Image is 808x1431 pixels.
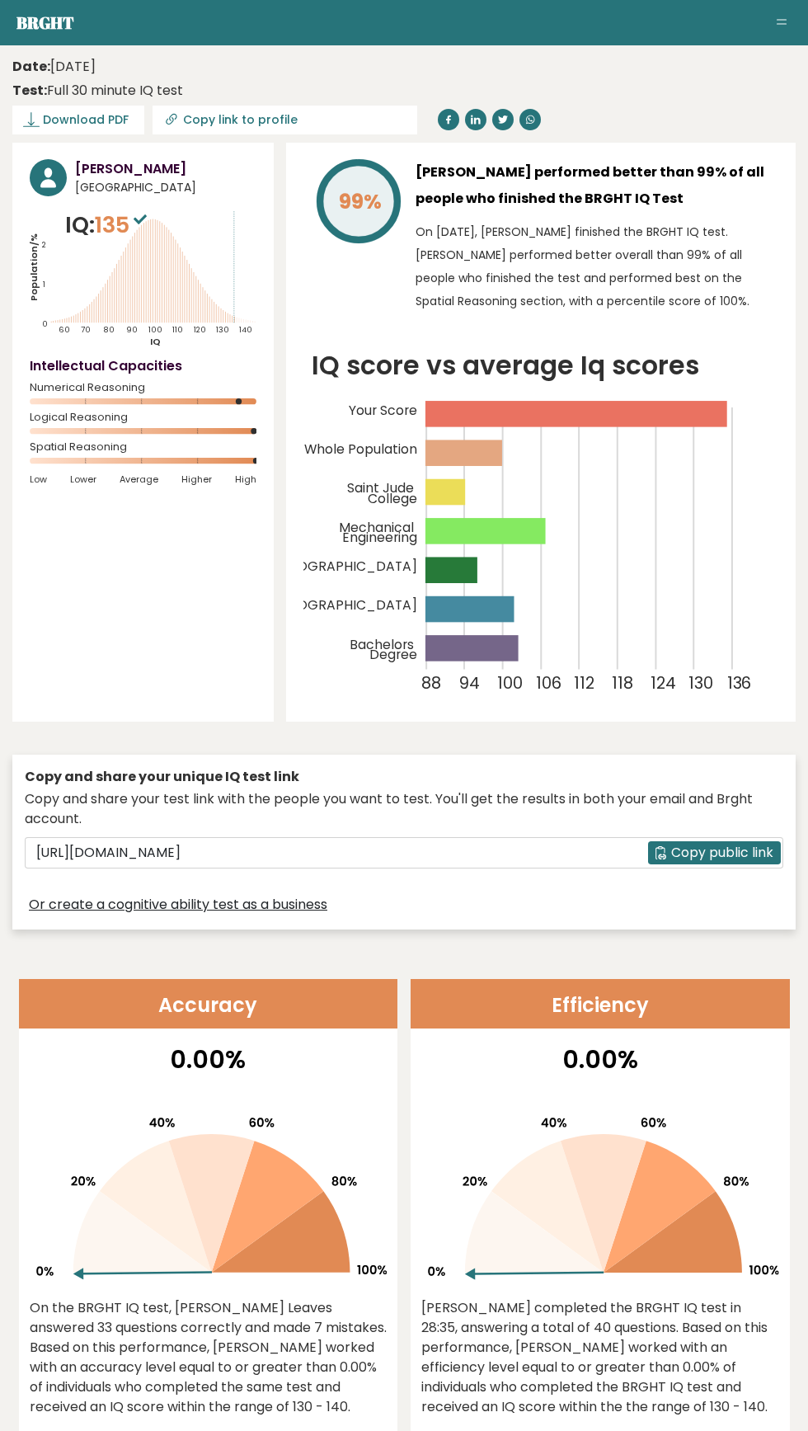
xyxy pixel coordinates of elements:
div: [PERSON_NAME] completed the BRGHT IQ test in 28:35, answering a total of 40 questions. Based on t... [421,1298,779,1417]
tspan: 2 [42,239,46,250]
span: Average [120,473,158,485]
tspan: 130 [217,324,230,335]
tspan: 124 [651,671,676,694]
header: Accuracy [19,979,398,1029]
tspan: 88 [420,671,440,694]
tspan: 118 [612,671,633,694]
span: High [235,473,256,485]
tspan: Saint Jude [346,479,413,498]
p: 0.00% [30,1041,388,1078]
tspan: 106 [536,671,561,694]
span: Spatial Reasoning [30,444,256,450]
a: Brght [16,12,74,34]
tspan: 140 [240,324,253,335]
span: Logical Reasoning [30,414,256,421]
div: Copy and share your unique IQ test link [25,767,783,787]
span: 135 [95,209,151,240]
tspan: Age [DEMOGRAPHIC_DATA] [234,596,417,615]
tspan: 60 [59,324,70,335]
div: Copy and share your test link with the people you want to test. You'll get the results in both yo... [25,789,783,829]
span: Low [30,473,47,485]
tspan: Population/% [27,233,40,301]
tspan: 100 [497,671,523,694]
a: Or create a cognitive ability test as a business [29,895,327,915]
div: Full 30 minute IQ test [12,81,183,101]
b: Test: [12,81,47,100]
button: Toggle navigation [772,13,792,33]
span: Higher [181,473,212,485]
tspan: IQ score vs average Iq scores [312,347,699,384]
p: On [DATE], [PERSON_NAME] finished the BRGHT IQ test. [PERSON_NAME] performed better overall than ... [416,220,778,313]
a: Download PDF [12,106,144,134]
tspan: 0 [42,318,48,329]
tspan: 99% [339,187,382,216]
tspan: 100 [149,324,163,335]
tspan: 120 [195,324,207,335]
h4: Intellectual Capacities [30,356,256,376]
p: IQ: [65,209,151,242]
span: Download PDF [43,111,129,129]
tspan: 130 [688,671,713,694]
b: Date: [12,57,50,76]
tspan: Degree [369,646,417,665]
button: Copy public link [648,841,781,864]
tspan: 1 [43,279,45,289]
span: Lower [70,473,96,485]
tspan: 136 [726,671,751,694]
tspan: Mechanical [338,518,413,537]
p: 0.00% [421,1041,779,1078]
header: Efficiency [411,979,790,1029]
h3: [PERSON_NAME] [75,159,256,179]
tspan: Your Score [349,401,417,420]
tspan: 80 [104,324,115,335]
tspan: 90 [126,324,138,335]
span: [GEOGRAPHIC_DATA] [75,179,256,196]
tspan: Bachelors [349,635,413,654]
tspan: 94 [459,671,480,694]
tspan: [GEOGRAPHIC_DATA] [274,558,417,577]
div: On the BRGHT IQ test, [PERSON_NAME] Leaves answered 33 questions correctly and made 7 mistakes. B... [30,1298,388,1417]
tspan: 112 [574,671,594,694]
h3: [PERSON_NAME] performed better than 99% of all people who finished the BRGHT IQ Test [416,159,778,212]
tspan: 110 [172,324,183,335]
time: [DATE] [12,57,96,77]
span: Copy public link [671,843,773,863]
tspan: Engineering [342,529,417,548]
span: Numerical Reasoning [30,384,256,391]
tspan: College [368,489,417,508]
tspan: Whole Population [304,440,417,459]
tspan: 70 [81,324,91,335]
tspan: IQ [151,336,162,349]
